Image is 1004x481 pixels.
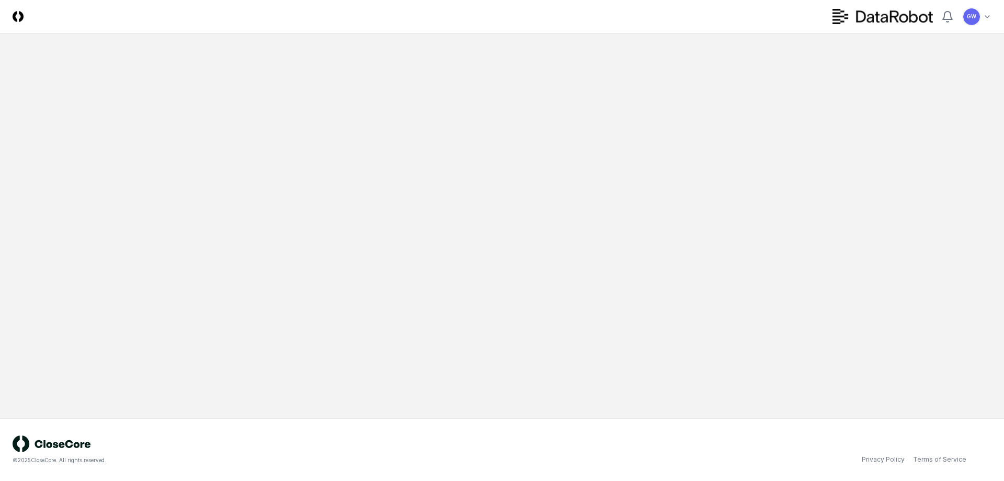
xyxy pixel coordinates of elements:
div: © 2025 CloseCore. All rights reserved. [13,456,502,464]
img: Logo [13,11,24,22]
button: GW [962,7,981,26]
a: Privacy Policy [862,455,905,464]
img: logo [13,435,91,452]
span: GW [967,13,976,20]
img: DataRobot logo [832,9,933,24]
a: Terms of Service [913,455,966,464]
